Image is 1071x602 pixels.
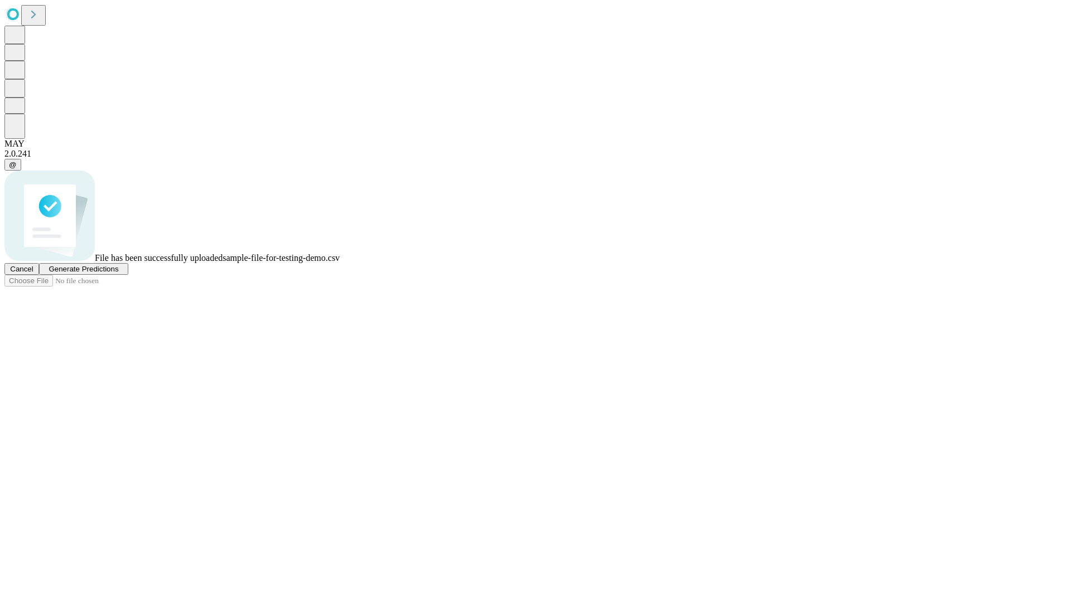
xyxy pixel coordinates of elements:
button: @ [4,159,21,171]
button: Generate Predictions [39,263,128,275]
button: Cancel [4,263,39,275]
div: MAY [4,139,1067,149]
div: 2.0.241 [4,149,1067,159]
span: File has been successfully uploaded [95,253,223,263]
span: Generate Predictions [49,265,118,273]
span: Cancel [10,265,33,273]
span: sample-file-for-testing-demo.csv [223,253,340,263]
span: @ [9,161,17,169]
